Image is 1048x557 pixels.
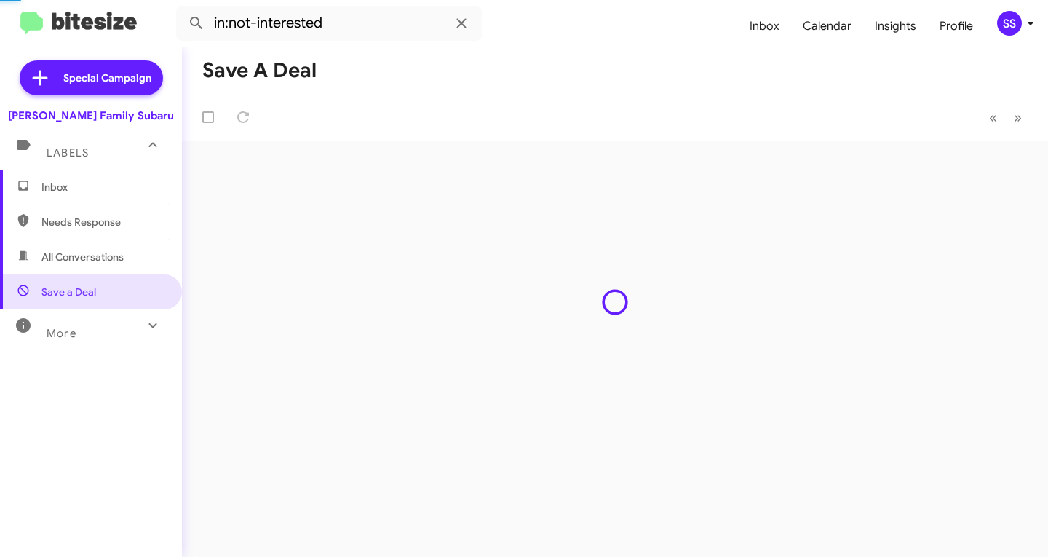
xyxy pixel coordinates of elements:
input: Search [176,6,482,41]
a: Insights [863,5,928,47]
button: Next [1005,103,1031,133]
h1: Save a Deal [202,59,317,82]
span: Inbox [41,180,165,194]
span: Labels [47,146,89,159]
a: Calendar [791,5,863,47]
span: Save a Deal [41,285,96,299]
div: [PERSON_NAME] Family Subaru [8,108,174,123]
span: Needs Response [41,215,165,229]
span: Special Campaign [63,71,151,85]
nav: Page navigation example [981,103,1031,133]
a: Profile [928,5,985,47]
span: All Conversations [41,250,124,264]
span: « [989,108,997,127]
button: Previous [980,103,1006,133]
div: SS [997,11,1022,36]
span: » [1014,108,1022,127]
a: Inbox [738,5,791,47]
button: SS [985,11,1032,36]
span: More [47,327,76,340]
a: Special Campaign [20,60,163,95]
